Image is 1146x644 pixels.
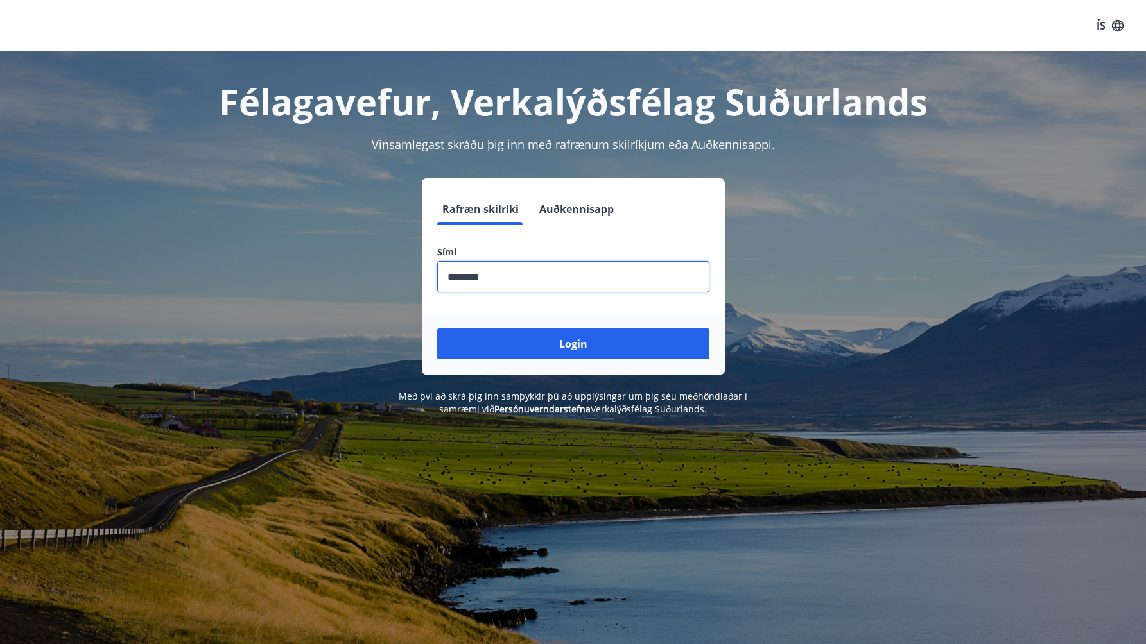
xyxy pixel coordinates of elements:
button: Login [437,328,709,359]
span: Vinsamlegast skráðu þig inn með rafrænum skilríkjum eða Auðkennisappi. [372,137,775,152]
a: Persónuverndarstefna [494,403,591,415]
button: Rafræn skilríki [437,194,524,225]
button: ÍS [1090,14,1131,37]
h1: Félagavefur, Verkalýðsfélag Suðurlands [126,77,1020,126]
span: Með því að skrá þig inn samþykkir þú að upplýsingar um þig séu meðhöndlaðar í samræmi við Verkalý... [399,390,747,415]
button: Auðkennisapp [534,194,619,225]
label: Sími [437,246,709,258]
